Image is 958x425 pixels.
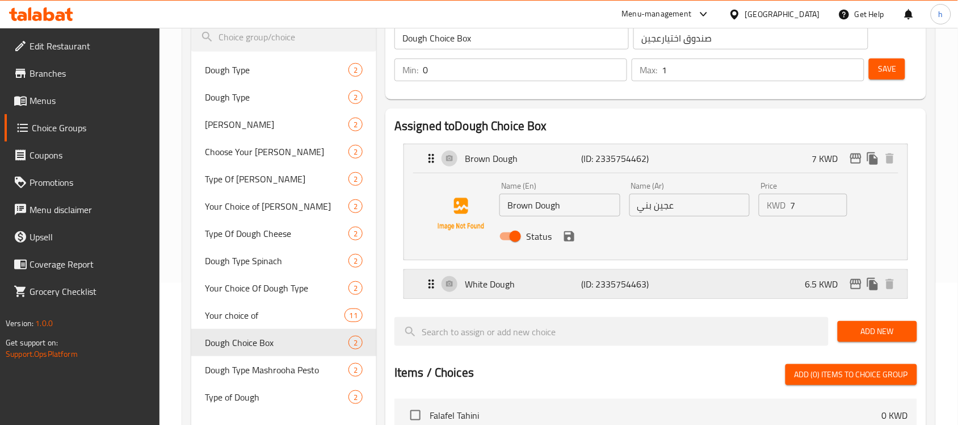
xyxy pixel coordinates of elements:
[430,409,882,422] span: Falafel Tahini
[394,317,829,346] input: search
[5,32,160,60] a: Edit Restaurant
[5,223,160,251] a: Upsell
[349,92,362,103] span: 2
[191,193,376,220] div: Your Choice of [PERSON_NAME]2
[394,364,474,381] h2: Items / Choices
[205,336,348,349] span: Dough Choice Box
[526,230,552,243] span: Status
[349,228,362,239] span: 2
[349,283,362,294] span: 2
[838,321,917,342] button: Add New
[805,277,847,291] p: 6.5 KWD
[191,247,376,274] div: Dough Type Spinach2
[205,309,344,322] span: Your choice of
[205,145,348,159] span: Choose Your [PERSON_NAME]
[191,138,376,165] div: Choose Your [PERSON_NAME]2
[191,356,376,384] div: Dough Type Mashrooha Pesto2
[348,63,363,77] div: Choices
[5,196,160,223] a: Menu disclaimer
[205,118,348,131] span: [PERSON_NAME]
[402,63,418,77] p: Min:
[348,363,363,377] div: Choices
[847,276,864,293] button: edit
[939,8,943,20] span: h
[205,254,348,268] span: Dough Type Spinach
[205,172,348,186] span: Type Of [PERSON_NAME]
[191,220,376,247] div: Type Of Dough Cheese2
[205,281,348,295] span: Your Choice Of Dough Type
[785,364,917,385] button: Add (0) items to choice group
[30,176,151,189] span: Promotions
[404,270,907,298] div: Expand
[790,194,847,216] input: Please enter price
[629,194,750,216] input: Enter name Ar
[345,310,362,321] span: 11
[349,174,362,185] span: 2
[348,254,363,268] div: Choices
[344,309,363,322] div: Choices
[30,66,151,80] span: Branches
[581,152,659,165] p: (ID: 2335754462)
[30,285,151,298] span: Grocery Checklist
[767,198,785,212] p: KWD
[878,62,896,76] span: Save
[5,114,160,141] a: Choice Groups
[348,172,363,186] div: Choices
[6,316,33,331] span: Version:
[35,316,53,331] span: 1.0.0
[30,257,151,271] span: Coverage Report
[32,121,151,135] span: Choice Groups
[30,94,151,107] span: Menus
[622,7,692,21] div: Menu-management
[349,65,362,76] span: 2
[30,148,151,162] span: Coupons
[205,63,348,77] span: Dough Type
[864,276,881,293] button: duplicate
[30,230,151,244] span: Upsell
[349,119,362,130] span: 2
[205,390,348,404] span: Type of Dough
[191,84,376,111] div: Dough Type2
[349,365,362,376] span: 2
[205,363,348,377] span: Dough Type Mashrooha Pesto
[349,392,362,403] span: 2
[349,147,362,157] span: 2
[882,409,908,422] p: 0 KWD
[847,150,864,167] button: edit
[348,118,363,131] div: Choices
[869,59,905,80] button: Save
[5,278,160,305] a: Grocery Checklist
[394,265,917,303] li: Expand
[191,384,376,411] div: Type of Dough2
[394,118,917,135] h2: Assigned to Dough Choice Box
[191,274,376,302] div: Your Choice Of Dough Type2
[465,152,581,165] p: Brown Dough
[348,390,363,404] div: Choices
[6,347,78,361] a: Support.OpsPlatform
[30,39,151,53] span: Edit Restaurant
[745,8,820,20] div: [GEOGRAPHIC_DATA]
[465,277,581,291] p: White Dough
[191,302,376,329] div: Your choice of11
[561,228,578,245] button: save
[404,144,907,173] div: Expand
[6,335,58,350] span: Get support on:
[348,227,363,240] div: Choices
[499,194,620,216] input: Enter name En
[191,56,376,84] div: Dough Type2
[5,169,160,196] a: Promotions
[205,90,348,104] span: Dough Type
[191,329,376,356] div: Dough Choice Box2
[881,150,898,167] button: delete
[640,63,657,77] p: Max:
[394,139,917,265] li: ExpandBrown DoughName (En)Name (Ar)PriceKWDStatussave
[425,178,497,251] img: Brown Dough
[5,141,160,169] a: Coupons
[881,276,898,293] button: delete
[5,87,160,114] a: Menus
[349,256,362,266] span: 2
[191,111,376,138] div: [PERSON_NAME]2
[349,338,362,348] span: 2
[847,324,908,339] span: Add New
[5,60,160,87] a: Branches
